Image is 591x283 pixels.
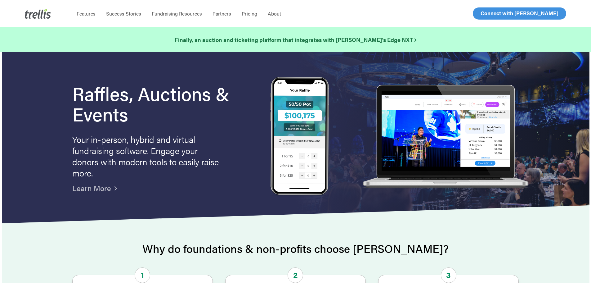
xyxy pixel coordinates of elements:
span: 2 [288,267,303,283]
span: Features [77,10,96,17]
a: Fundraising Resources [146,11,207,17]
p: Your in-person, hybrid and virtual fundraising software. Engage your donors with modern tools to ... [72,134,221,178]
a: Pricing [236,11,262,17]
a: Success Stories [101,11,146,17]
span: Fundraising Resources [152,10,202,17]
img: Trellis Raffles, Auctions and Event Fundraising [270,77,329,197]
strong: Finally, an auction and ticketing platform that integrates with [PERSON_NAME]’s Edge NXT [175,36,416,43]
span: 3 [441,267,456,283]
img: Trellis [25,9,51,19]
a: Partners [207,11,236,17]
span: About [268,10,281,17]
a: About [262,11,286,17]
a: Finally, an auction and ticketing platform that integrates with [PERSON_NAME]’s Edge NXT [175,35,416,44]
span: Connect with [PERSON_NAME] [481,9,558,17]
img: rafflelaptop_mac_optim.png [359,85,531,189]
h2: Why do foundations & non-profits choose [PERSON_NAME]? [72,242,519,255]
a: Features [71,11,101,17]
h1: Raffles, Auctions & Events [72,83,247,124]
a: Learn More [72,183,111,193]
span: Success Stories [106,10,141,17]
span: 1 [135,267,150,283]
span: Partners [213,10,231,17]
span: Pricing [242,10,257,17]
a: Connect with [PERSON_NAME] [473,7,566,20]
